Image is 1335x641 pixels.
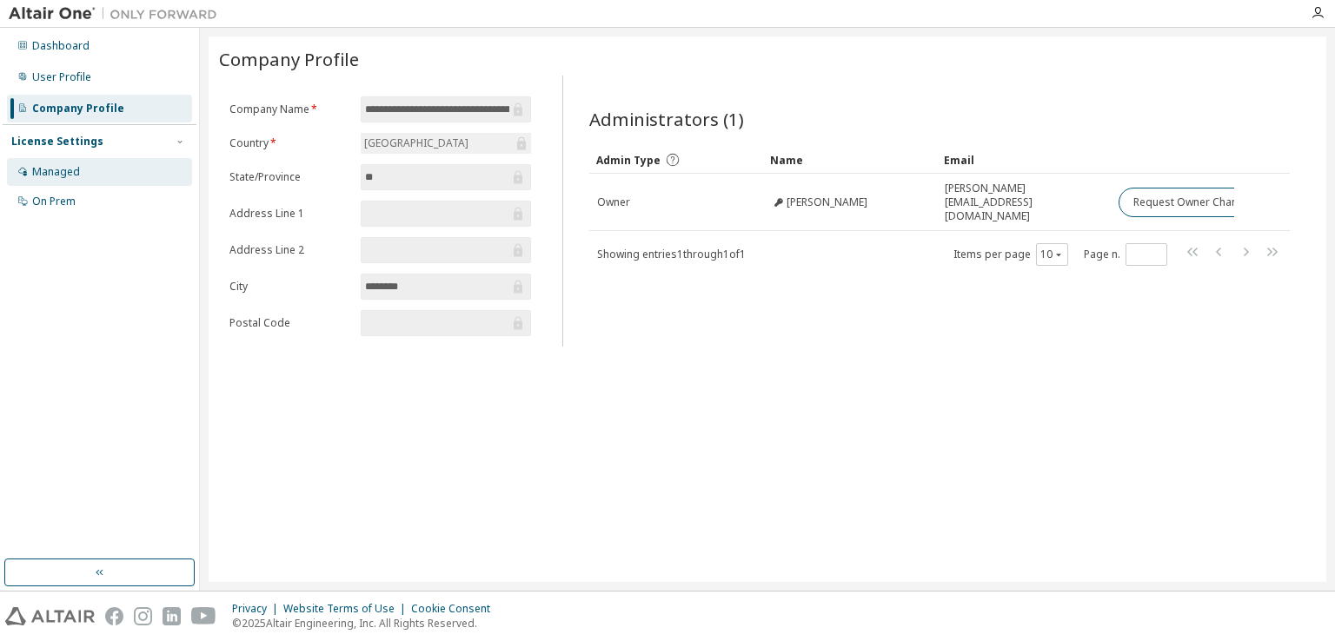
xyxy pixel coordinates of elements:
[32,39,90,53] div: Dashboard
[191,607,216,625] img: youtube.svg
[105,607,123,625] img: facebook.svg
[787,195,867,209] span: [PERSON_NAME]
[362,134,471,153] div: [GEOGRAPHIC_DATA]
[589,107,744,131] span: Administrators (1)
[229,243,350,257] label: Address Line 2
[229,136,350,150] label: Country
[361,133,531,154] div: [GEOGRAPHIC_DATA]
[953,243,1068,266] span: Items per page
[229,280,350,294] label: City
[163,607,181,625] img: linkedin.svg
[1040,248,1064,261] button: 10
[219,47,359,71] span: Company Profile
[32,102,124,116] div: Company Profile
[770,146,930,174] div: Name
[1084,243,1167,266] span: Page n.
[283,602,411,616] div: Website Terms of Use
[945,182,1103,223] span: [PERSON_NAME][EMAIL_ADDRESS][DOMAIN_NAME]
[32,195,76,208] div: On Prem
[5,607,95,625] img: altair_logo.svg
[944,146,1104,174] div: Email
[229,316,350,330] label: Postal Code
[229,207,350,221] label: Address Line 1
[411,602,501,616] div: Cookie Consent
[597,247,746,261] span: Showing entries 1 through 1 of 1
[596,153,661,168] span: Admin Type
[32,70,91,84] div: User Profile
[232,602,283,616] div: Privacy
[597,195,630,209] span: Owner
[11,135,103,149] div: License Settings
[32,165,80,179] div: Managed
[232,616,501,631] p: © 2025 Altair Engineering, Inc. All Rights Reserved.
[229,170,350,184] label: State/Province
[9,5,226,23] img: Altair One
[229,102,350,116] label: Company Name
[134,607,152,625] img: instagram.svg
[1119,188,1265,217] button: Request Owner Change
